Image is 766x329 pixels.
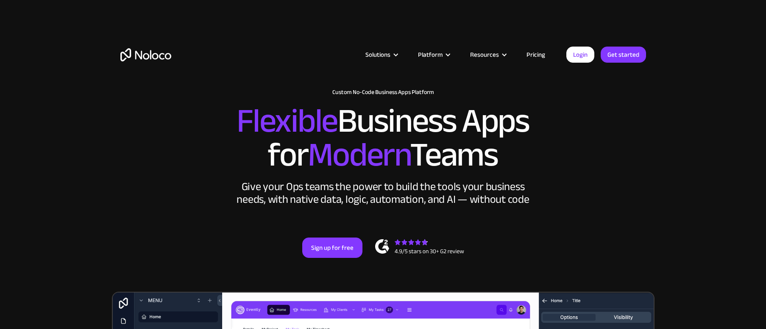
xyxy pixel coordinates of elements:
[516,49,556,60] a: Pricing
[407,49,460,60] div: Platform
[470,49,499,60] div: Resources
[308,123,410,186] span: Modern
[601,47,646,63] a: Get started
[302,238,362,258] a: Sign up for free
[460,49,516,60] div: Resources
[418,49,443,60] div: Platform
[120,48,171,61] a: home
[365,49,390,60] div: Solutions
[566,47,594,63] a: Login
[120,104,646,172] h2: Business Apps for Teams
[235,180,532,206] div: Give your Ops teams the power to build the tools your business needs, with native data, logic, au...
[237,89,337,152] span: Flexible
[355,49,407,60] div: Solutions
